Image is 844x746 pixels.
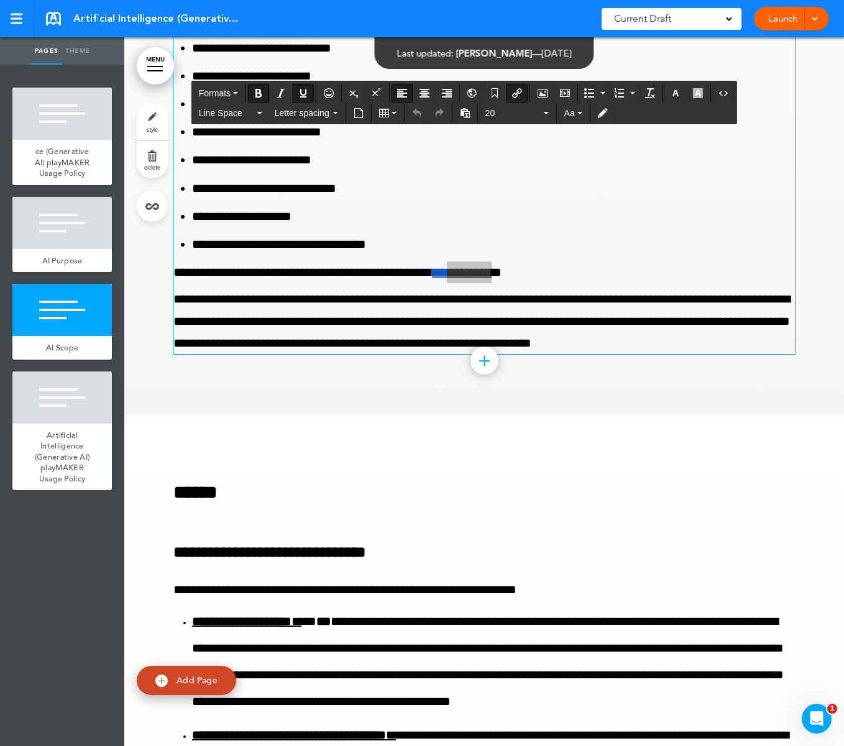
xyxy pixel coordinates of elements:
[270,84,291,102] div: Italic
[137,666,236,695] a: Add Page
[73,12,241,25] span: Artificial Intelligence (Generative AI) playMAKER Usage Policy
[374,104,402,122] div: Table
[406,104,428,122] div: Undo
[348,104,369,122] div: Insert document
[484,84,505,102] div: Anchor
[366,84,387,102] div: Superscript
[554,84,576,102] div: Insert/edit media
[137,47,174,84] a: MENU
[456,47,533,59] span: [PERSON_NAME]
[827,704,837,714] span: 1
[507,84,528,102] div: Insert/edit airmason link
[436,84,457,102] div: Align right
[614,10,671,27] span: Current Draft
[802,704,832,734] iframe: Intercom live chat
[144,163,160,171] span: delete
[137,103,168,140] a: style
[147,125,158,133] span: style
[293,84,314,102] div: Underline
[414,84,435,102] div: Align center
[397,48,572,58] div: —
[31,37,62,65] a: Pages
[392,84,413,102] div: Align left
[344,84,365,102] div: Subscript
[137,141,168,178] a: delete
[177,675,218,686] span: Add Page
[46,342,78,353] span: AI Scope
[429,104,450,122] div: Redo
[248,84,269,102] div: Bold
[275,107,331,119] span: Letter spacing
[454,104,475,122] div: Paste as text
[35,430,90,484] span: Artificial Intelligence (Generative AI) playMAKER Usage Policy
[12,249,112,273] a: AI Purpose
[610,84,638,102] div: Numbered list
[462,84,483,102] div: Insert/Edit global anchor link
[199,88,231,98] span: Formats
[62,37,93,65] a: Theme
[35,146,90,178] span: ce (Generative AI) playMAKER Usage Policy
[397,47,454,59] span: Last updated:
[763,7,802,30] a: Launch
[42,255,83,266] span: AI Purpose
[592,104,613,122] div: Toggle Tracking Changes
[580,84,608,102] div: Bullet list
[564,108,575,118] span: Aa
[532,84,553,102] div: Airmason image
[485,107,541,119] span: 20
[542,47,572,59] span: [DATE]
[12,424,112,491] a: Artificial Intelligence (Generative AI) playMAKER Usage Policy
[12,336,112,360] a: AI Scope
[12,140,112,185] a: ce (Generative AI) playMAKER Usage Policy
[640,84,661,102] div: Clear formatting
[155,675,168,687] img: add.svg
[199,107,255,119] span: Line Space
[713,84,734,102] div: Source code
